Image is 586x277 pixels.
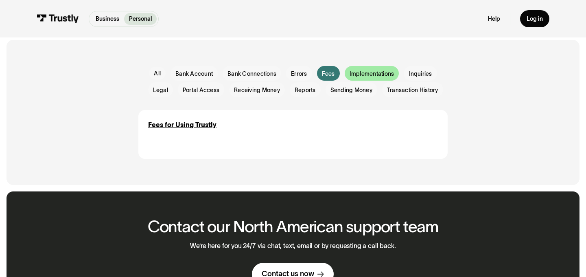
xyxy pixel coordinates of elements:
p: Personal [129,15,152,23]
a: Log in [520,10,549,27]
span: Bank Connections [227,70,276,78]
span: Errors [291,70,307,78]
span: Inquiries [409,70,432,78]
span: Fees [322,70,335,78]
span: Portal Access [183,86,219,94]
h2: Contact our North American support team [148,218,438,235]
img: Trustly Logo [37,14,79,23]
span: Transaction History [387,86,438,94]
div: Log in [527,15,543,22]
span: Bank Account [175,70,213,78]
span: Implementations [350,70,394,78]
span: Sending Money [330,86,372,94]
a: All [149,67,166,80]
form: Email Form [138,66,448,97]
a: Personal [124,13,157,25]
a: Fees for Using Trustly [148,120,216,130]
p: We’re here for you 24/7 via chat, text, email or by requesting a call back. [190,242,396,250]
a: Help [488,15,500,22]
p: Business [96,15,119,23]
span: Receiving Money [234,86,280,94]
a: Business [91,13,124,25]
span: Reports [295,86,316,94]
div: All [154,69,161,77]
span: Legal [153,86,168,94]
